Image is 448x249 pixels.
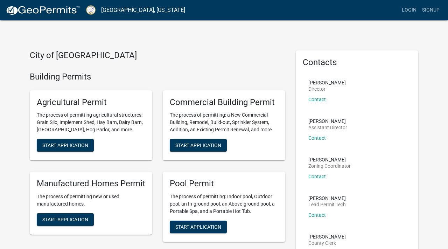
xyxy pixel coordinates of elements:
span: Start Application [42,143,88,148]
h4: City of [GEOGRAPHIC_DATA] [30,50,285,61]
h5: Manufactured Homes Permit [37,179,145,189]
a: [GEOGRAPHIC_DATA], [US_STATE] [101,4,185,16]
p: County Clerk [308,241,346,245]
a: Contact [308,97,326,102]
img: Putnam County, Georgia [86,5,96,15]
p: Lead Permit Tech [308,202,346,207]
a: Login [399,4,419,17]
h5: Contacts [303,57,411,68]
p: Assistant Director [308,125,347,130]
button: Start Application [37,139,94,152]
p: [PERSON_NAME] [308,119,347,124]
a: Contact [308,174,326,179]
h5: Pool Permit [170,179,278,189]
a: Signup [419,4,442,17]
p: [PERSON_NAME] [308,196,346,201]
p: [PERSON_NAME] [308,234,346,239]
span: Start Application [175,224,221,230]
span: Start Application [42,217,88,222]
p: The process of permitting: a New Commercial Building, Remodel, Build-out, Sprinkler System, Addit... [170,111,278,133]
a: Contact [308,212,326,218]
span: Start Application [175,143,221,148]
button: Start Application [37,213,94,226]
button: Start Application [170,221,227,233]
p: The process of permitting agricultural structures: Grain Silo, Implement Shed, Hay Barn, Dairy Ba... [37,111,145,133]
button: Start Application [170,139,227,152]
a: Contact [308,135,326,141]
p: The process of permitting new or used manufactured homes. [37,193,145,208]
p: The process of permitting: Indoor pool, Outdoor pool, an In-ground pool, an Above-ground pool, a ... [170,193,278,215]
h4: Building Permits [30,72,285,82]
p: Director [308,87,346,91]
h5: Agricultural Permit [37,97,145,108]
p: [PERSON_NAME] [308,157,351,162]
p: [PERSON_NAME] [308,80,346,85]
p: Zoning Coordinator [308,164,351,168]
h5: Commercial Building Permit [170,97,278,108]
